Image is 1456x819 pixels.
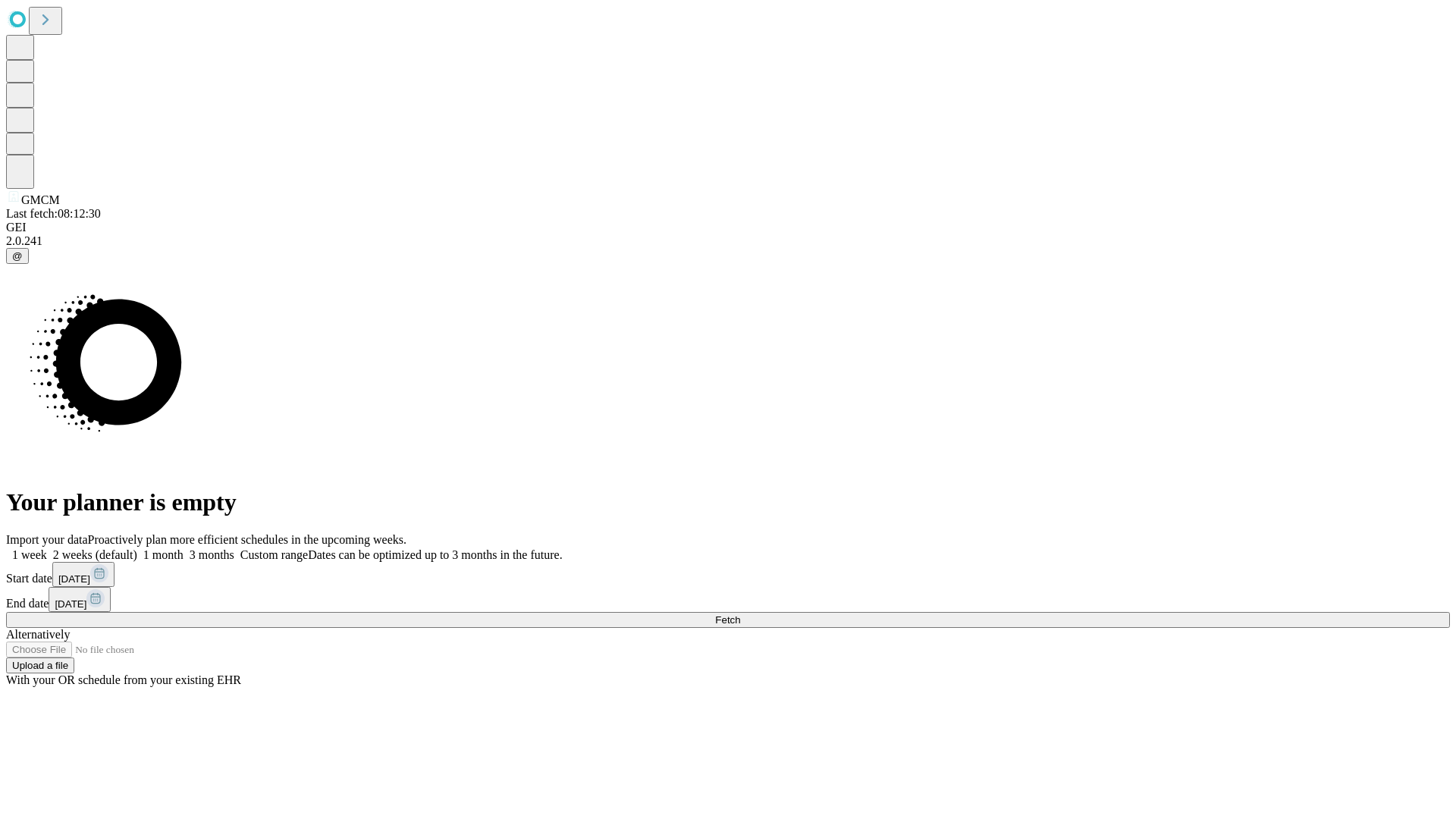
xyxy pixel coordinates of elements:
[6,562,1450,587] div: Start date
[190,548,234,561] span: 3 months
[6,248,29,264] button: @
[240,548,308,561] span: Custom range
[6,657,74,673] button: Upload a file
[715,614,740,626] span: Fetch
[308,548,562,561] span: Dates can be optimized up to 3 months in the future.
[6,234,1450,248] div: 2.0.241
[6,221,1450,234] div: GEI
[53,548,137,561] span: 2 weeks (default)
[12,548,47,561] span: 1 week
[6,587,1450,612] div: End date
[6,533,88,546] span: Import your data
[12,250,23,262] span: @
[143,548,184,561] span: 1 month
[49,587,111,612] button: [DATE]
[52,562,115,587] button: [DATE]
[21,193,60,206] span: GMCM
[6,488,1450,516] h1: Your planner is empty
[6,673,241,686] span: With your OR schedule from your existing EHR
[6,612,1450,628] button: Fetch
[58,573,90,585] span: [DATE]
[6,207,101,220] span: Last fetch: 08:12:30
[6,628,70,641] span: Alternatively
[55,598,86,610] span: [DATE]
[88,533,406,546] span: Proactively plan more efficient schedules in the upcoming weeks.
